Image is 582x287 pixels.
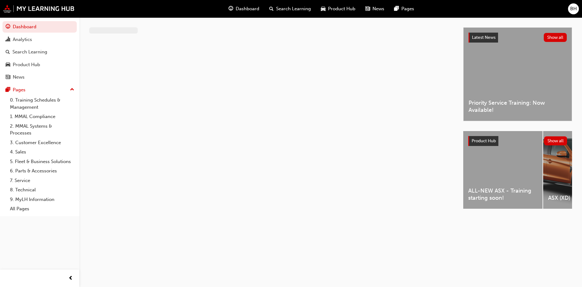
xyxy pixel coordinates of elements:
a: Latest NewsShow allPriority Service Training: Now Available! [463,27,572,121]
a: 1. MMAL Compliance [7,112,77,121]
span: Search Learning [276,5,311,12]
button: DashboardAnalyticsSearch LearningProduct HubNews [2,20,77,84]
span: Dashboard [236,5,259,12]
div: Pages [13,86,25,93]
a: car-iconProduct Hub [316,2,360,15]
span: pages-icon [6,87,10,93]
img: mmal [3,5,75,13]
div: Product Hub [13,61,40,68]
a: 4. Sales [7,147,77,157]
a: Latest NewsShow all [469,33,567,43]
span: news-icon [6,75,10,80]
a: 2. MMAL Systems & Processes [7,121,77,138]
span: chart-icon [6,37,10,43]
a: Analytics [2,34,77,45]
span: Latest News [472,35,496,40]
span: ALL-NEW ASX - Training starting soon! [468,187,538,201]
span: prev-icon [68,275,73,282]
span: car-icon [321,5,326,13]
div: Search Learning [12,48,47,56]
span: Pages [401,5,414,12]
a: guage-iconDashboard [224,2,264,15]
span: guage-icon [6,24,10,30]
button: Pages [2,84,77,96]
span: Product Hub [328,5,355,12]
span: up-icon [70,86,74,94]
span: BH [570,5,577,12]
button: BH [568,3,579,14]
a: Dashboard [2,21,77,33]
a: 0. Training Schedules & Management [7,95,77,112]
a: All Pages [7,204,77,214]
span: search-icon [269,5,274,13]
button: Show all [544,136,567,145]
button: Show all [544,33,567,42]
span: Priority Service Training: Now Available! [469,99,567,113]
a: News [2,71,77,83]
a: 5. Fleet & Business Solutions [7,157,77,166]
span: Product Hub [472,138,496,143]
a: Search Learning [2,46,77,58]
span: pages-icon [394,5,399,13]
a: 6. Parts & Accessories [7,166,77,176]
span: news-icon [365,5,370,13]
a: search-iconSearch Learning [264,2,316,15]
a: 7. Service [7,176,77,185]
span: search-icon [6,49,10,55]
a: 3. Customer Excellence [7,138,77,148]
a: ALL-NEW ASX - Training starting soon! [463,131,543,209]
a: 9. MyLH Information [7,195,77,204]
div: Analytics [13,36,32,43]
span: car-icon [6,62,10,68]
a: pages-iconPages [389,2,419,15]
div: News [13,74,25,81]
a: Product Hub [2,59,77,71]
a: Product HubShow all [468,136,567,146]
span: News [372,5,384,12]
a: 8. Technical [7,185,77,195]
a: news-iconNews [360,2,389,15]
span: guage-icon [229,5,233,13]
